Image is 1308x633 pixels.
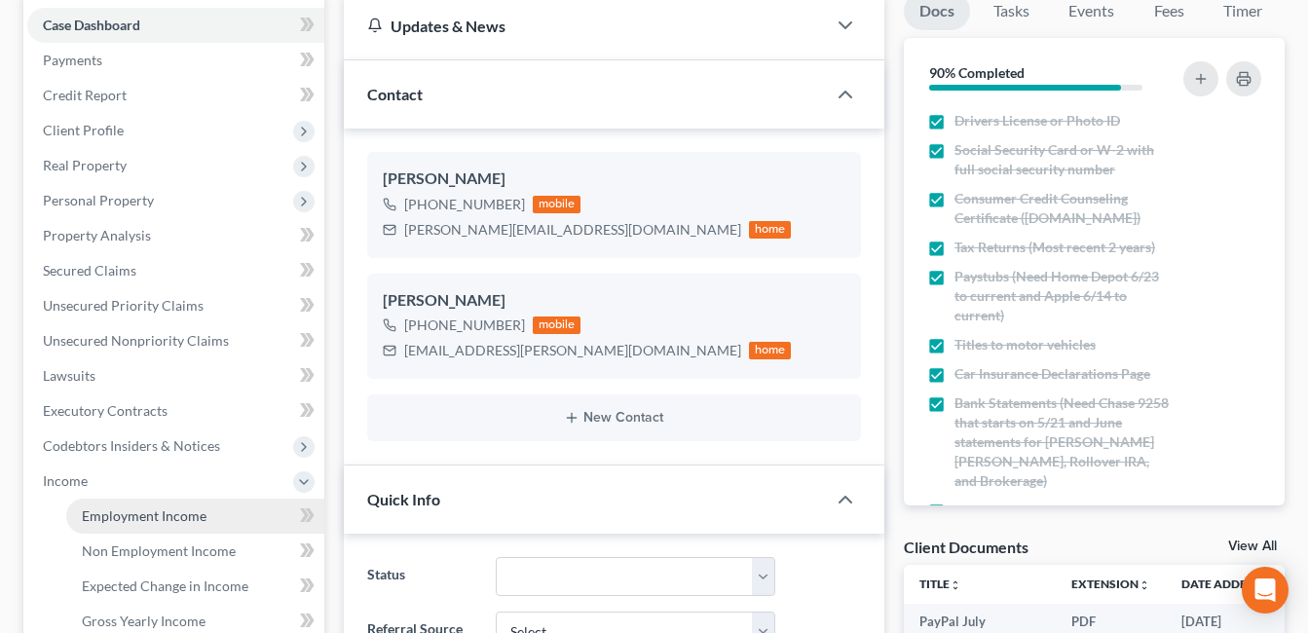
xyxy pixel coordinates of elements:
[27,253,324,288] a: Secured Claims
[954,140,1173,179] span: Social Security Card or W-2 with full social security number
[404,220,741,240] div: [PERSON_NAME][EMAIL_ADDRESS][DOMAIN_NAME]
[533,316,581,334] div: mobile
[904,537,1028,557] div: Client Documents
[66,569,324,604] a: Expected Change in Income
[27,393,324,428] a: Executory Contracts
[1242,567,1289,614] div: Open Intercom Messenger
[954,111,1120,130] span: Drivers License or Photo ID
[357,557,486,596] label: Status
[27,323,324,358] a: Unsecured Nonpriority Claims
[954,267,1173,325] span: Paystubs (Need Home Depot 6/23 to current and Apple 6/14 to current)
[82,577,248,594] span: Expected Change in Income
[383,289,845,313] div: [PERSON_NAME]
[43,157,127,173] span: Real Property
[919,577,961,591] a: Titleunfold_more
[404,316,525,335] div: [PHONE_NUMBER]
[404,195,525,214] div: [PHONE_NUMBER]
[66,499,324,534] a: Employment Income
[1071,577,1150,591] a: Extensionunfold_more
[954,501,1173,540] span: AIG Life insurance policy and any others
[82,542,236,559] span: Non Employment Income
[43,402,168,419] span: Executory Contracts
[43,17,140,33] span: Case Dashboard
[43,52,102,68] span: Payments
[27,288,324,323] a: Unsecured Priority Claims
[950,579,961,591] i: unfold_more
[82,507,206,524] span: Employment Income
[27,78,324,113] a: Credit Report
[954,189,1173,228] span: Consumer Credit Counseling Certificate ([DOMAIN_NAME])
[43,367,95,384] span: Lawsuits
[43,262,136,279] span: Secured Claims
[43,472,88,489] span: Income
[27,43,324,78] a: Payments
[82,613,206,629] span: Gross Yearly Income
[43,332,229,349] span: Unsecured Nonpriority Claims
[383,410,845,426] button: New Contact
[929,64,1025,81] strong: 90% Completed
[749,221,792,239] div: home
[367,16,803,36] div: Updates & News
[43,437,220,454] span: Codebtors Insiders & Notices
[1181,577,1269,591] a: Date Added expand_more
[66,534,324,569] a: Non Employment Income
[954,335,1096,354] span: Titles to motor vehicles
[27,218,324,253] a: Property Analysis
[1139,579,1150,591] i: unfold_more
[954,364,1150,384] span: Car Insurance Declarations Page
[43,122,124,138] span: Client Profile
[404,341,741,360] div: [EMAIL_ADDRESS][PERSON_NAME][DOMAIN_NAME]
[27,8,324,43] a: Case Dashboard
[1228,540,1277,553] a: View All
[749,342,792,359] div: home
[43,227,151,243] span: Property Analysis
[367,85,423,103] span: Contact
[383,168,845,191] div: [PERSON_NAME]
[27,358,324,393] a: Lawsuits
[43,192,154,208] span: Personal Property
[533,196,581,213] div: mobile
[43,297,204,314] span: Unsecured Priority Claims
[43,87,127,103] span: Credit Report
[954,393,1173,491] span: Bank Statements (Need Chase 9258 that starts on 5/21 and June statements for [PERSON_NAME] [PERSO...
[954,238,1155,257] span: Tax Returns (Most recent 2 years)
[367,490,440,508] span: Quick Info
